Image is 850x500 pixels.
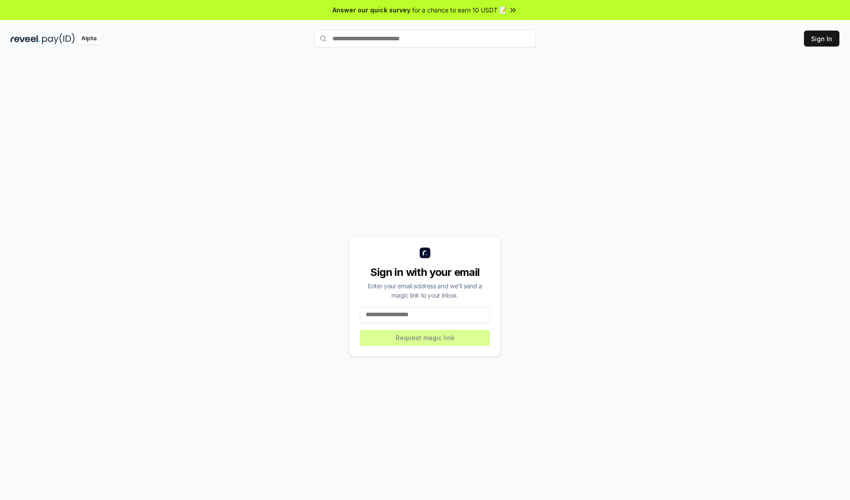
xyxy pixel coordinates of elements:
span: Answer our quick survey [332,5,410,15]
img: pay_id [42,33,75,44]
img: reveel_dark [11,33,40,44]
div: Sign in with your email [360,265,490,279]
span: for a chance to earn 10 USDT 📝 [412,5,507,15]
div: Alpha [77,33,101,44]
div: Enter your email address and we’ll send a magic link to your inbox. [360,281,490,300]
img: logo_small [420,248,430,258]
button: Sign In [804,31,839,47]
